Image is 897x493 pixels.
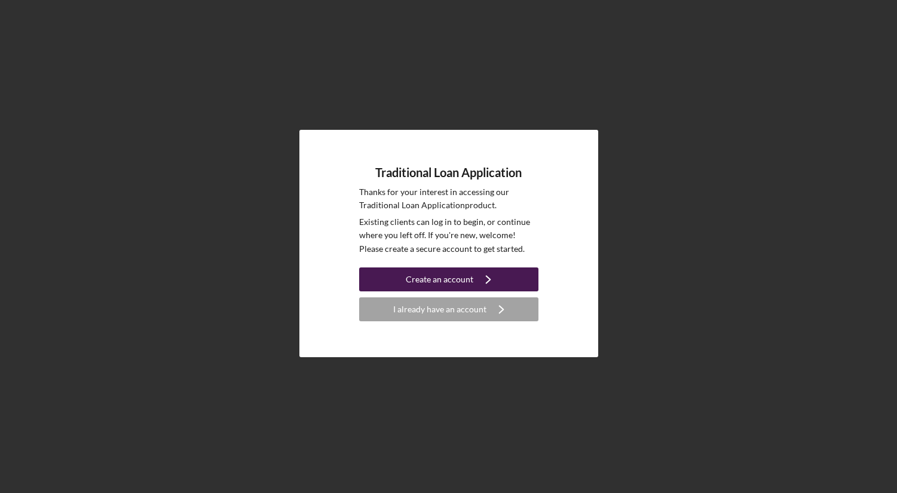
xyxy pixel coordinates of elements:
a: Create an account [359,267,538,294]
div: Create an account [406,267,473,291]
p: Thanks for your interest in accessing our Traditional Loan Application product. [359,185,538,212]
button: I already have an account [359,297,538,321]
p: Existing clients can log in to begin, or continue where you left off. If you're new, welcome! Ple... [359,215,538,255]
button: Create an account [359,267,538,291]
h4: Traditional Loan Application [375,166,522,179]
div: I already have an account [393,297,486,321]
